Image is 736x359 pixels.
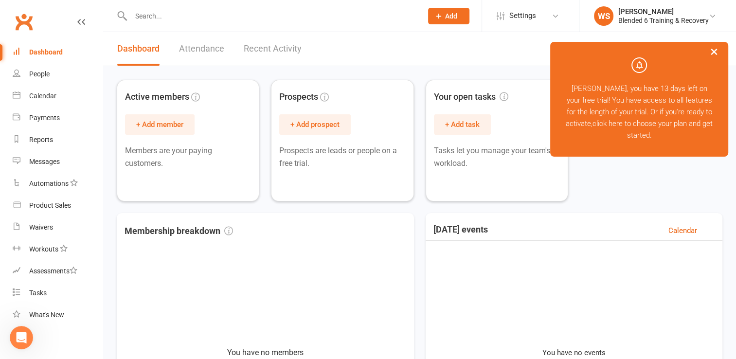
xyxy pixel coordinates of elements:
[125,114,195,135] button: + Add member
[13,304,103,326] a: What's New
[542,347,606,359] p: You have no events
[179,32,224,66] a: Attendance
[13,260,103,282] a: Assessments
[29,158,60,165] div: Messages
[433,225,488,236] h3: [DATE] events
[705,41,723,62] button: ×
[434,144,560,169] p: Tasks let you manage your team's workload.
[13,85,103,107] a: Calendar
[29,289,47,297] div: Tasks
[592,119,713,140] a: click here to choose your plan and get started.
[550,42,728,157] div: [PERSON_NAME], you have 13 days left on your free trial! You have access to all features for the ...
[594,6,613,26] div: WS
[13,282,103,304] a: Tasks
[618,7,709,16] div: [PERSON_NAME]
[509,5,536,27] span: Settings
[13,238,103,260] a: Workouts
[445,12,457,20] span: Add
[13,195,103,216] a: Product Sales
[125,90,189,104] span: Active members
[434,114,491,135] button: + Add task
[434,90,508,104] span: Your open tasks
[13,216,103,238] a: Waivers
[668,225,697,236] a: Calendar
[29,70,50,78] div: People
[279,114,351,135] button: + Add prospect
[618,16,709,25] div: Blended 6 Training & Recovery
[13,41,103,63] a: Dashboard
[279,90,318,104] span: Prospects
[29,48,63,56] div: Dashboard
[13,173,103,195] a: Automations
[244,32,302,66] a: Recent Activity
[13,63,103,85] a: People
[428,8,469,24] button: Add
[12,10,36,34] a: Clubworx
[125,225,233,237] h3: Membership breakdown
[13,107,103,129] a: Payments
[29,201,71,209] div: Product Sales
[29,267,77,275] div: Assessments
[29,245,58,253] div: Workouts
[13,129,103,151] a: Reports
[125,144,251,169] p: Members are your paying customers.
[128,9,415,23] input: Search...
[117,32,160,66] a: Dashboard
[29,114,60,122] div: Payments
[29,92,56,100] div: Calendar
[29,223,53,231] div: Waivers
[227,346,304,359] p: You have no members
[29,311,64,319] div: What's New
[10,326,33,349] iframe: Intercom live chat
[279,144,405,169] p: Prospects are leads or people on a free trial.
[13,151,103,173] a: Messages
[29,136,53,144] div: Reports
[29,179,69,187] div: Automations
